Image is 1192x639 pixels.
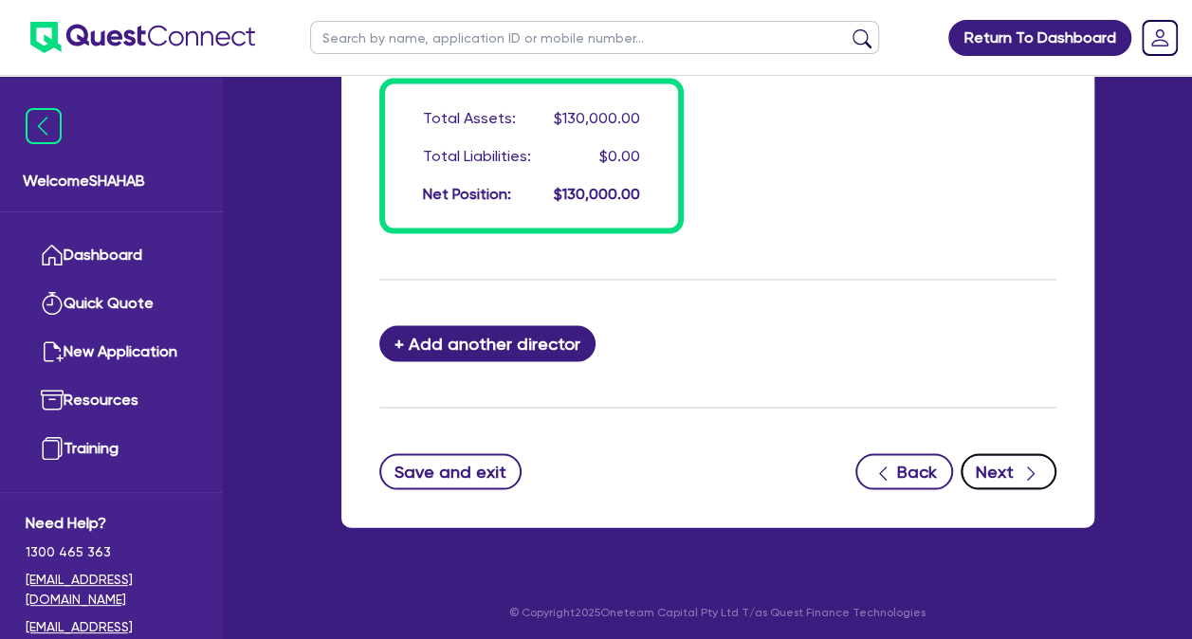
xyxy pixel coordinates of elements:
div: Total Assets: [423,106,516,129]
a: Dropdown toggle [1135,13,1184,63]
a: Dashboard [26,231,197,280]
span: Welcome SHAHAB [23,170,200,192]
a: Training [26,425,197,473]
button: Back [855,453,953,489]
div: Total Liabilities: [423,144,531,167]
span: $130,000.00 [554,184,640,202]
span: $130,000.00 [554,108,640,126]
img: training [41,437,64,460]
a: Quick Quote [26,280,197,328]
span: $0.00 [599,146,640,164]
div: Net Position: [423,182,511,205]
img: icon-menu-close [26,108,62,144]
img: resources [41,389,64,411]
a: Return To Dashboard [948,20,1131,56]
button: Next [961,453,1056,489]
input: Search by name, application ID or mobile number... [310,21,879,54]
span: 1300 465 363 [26,542,197,562]
span: Need Help? [26,512,197,535]
button: + Add another director [379,325,596,361]
img: quick-quote [41,292,64,315]
img: new-application [41,340,64,363]
button: Save and exit [379,453,523,489]
a: Resources [26,376,197,425]
img: quest-connect-logo-blue [30,22,255,53]
a: New Application [26,328,197,376]
p: © Copyright 2025 Oneteam Capital Pty Ltd T/as Quest Finance Technologies [328,603,1108,620]
a: [EMAIL_ADDRESS][DOMAIN_NAME] [26,570,197,610]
